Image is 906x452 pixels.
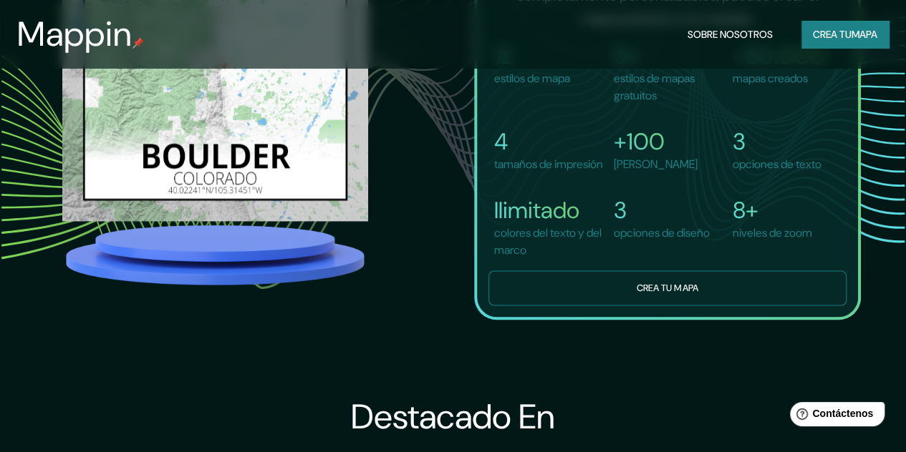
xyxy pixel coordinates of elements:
[688,28,773,41] font: Sobre nosotros
[62,221,368,289] img: platform.png
[494,195,579,225] font: Ilimitado
[613,71,694,103] font: estilos de mapas gratuitos
[733,157,821,172] font: opciones de texto
[494,127,508,157] font: 4
[733,195,758,225] font: 8+
[613,157,697,172] font: [PERSON_NAME]
[17,11,132,56] font: Mappin
[351,393,555,438] font: Destacado en
[852,28,877,41] font: mapa
[637,281,698,293] font: Crea tu mapa
[494,225,602,257] font: colores del texto y del marco
[613,195,626,225] font: 3
[613,225,709,240] font: opciones de diseño
[613,127,664,157] font: +100
[813,28,852,41] font: Crea tu
[488,270,847,305] button: Crea tu mapa
[733,127,746,157] font: 3
[733,71,808,86] font: mapas creados
[494,157,603,172] font: tamaños de impresión
[779,396,890,436] iframe: Lanzador de widgets de ayuda
[494,71,570,86] font: estilos de mapa
[733,225,812,240] font: niveles de zoom
[132,37,144,49] img: pin de mapeo
[801,21,889,48] button: Crea tumapa
[682,21,779,48] button: Sobre nosotros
